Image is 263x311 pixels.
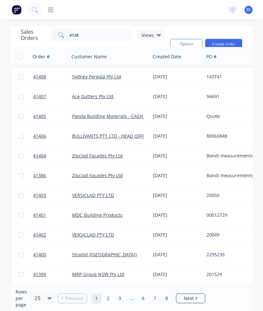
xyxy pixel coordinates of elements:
div: Customer Name [71,53,107,60]
a: Jump forward [127,294,136,303]
div: [DATE] [153,271,201,278]
img: Factory [12,5,21,15]
a: Page 2 [103,294,113,303]
a: 41403 [33,186,72,205]
input: Search... [69,29,133,41]
div: [DATE] [153,251,201,258]
a: 41407 [33,87,72,106]
div: [DATE] [153,232,201,238]
span: 41402 [33,232,46,238]
a: Ace Gutters Pty Ltd [72,93,113,99]
a: 41405 [33,107,72,126]
a: Page 7 [150,294,160,303]
a: VERSICLAD PTY LTD [72,232,114,238]
a: 41402 [33,225,72,245]
span: 41403 [33,192,46,199]
div: [DATE] [153,212,201,218]
span: 41386 [33,172,46,179]
div: [DATE] [153,192,201,199]
span: 41406 [33,133,46,139]
a: Page 3 [115,294,125,303]
span: 41399 [33,271,46,278]
ul: Pagination [55,294,208,303]
span: DI [246,7,251,13]
button: Create order [205,39,242,49]
a: Page 1 is your current page [92,294,101,303]
a: Stramit ([GEOGRAPHIC_DATA]) [72,251,137,258]
a: Zipclad Facades Pty Ltd [72,153,123,159]
span: 41407 [33,93,46,100]
div: [DATE] [153,74,201,80]
div: Created Date [153,53,181,60]
a: Panda Building Materials - CASH SALE [72,113,155,119]
span: Views [142,32,154,39]
a: 41400 [33,245,72,264]
a: BULLIVANTS PTY LTD - HEAD OFFICE [72,133,149,139]
a: 41404 [33,146,72,166]
span: 41401 [33,212,46,218]
span: Next [184,295,194,302]
span: 41408 [33,74,46,80]
a: 41406 [33,126,72,146]
div: Order # [32,53,50,60]
a: 41399 [33,265,72,284]
span: 41404 [33,153,46,159]
a: Page 8 [162,294,171,303]
span: 41400 [33,251,46,258]
span: Previous [65,295,83,302]
div: [DATE] [153,153,201,159]
a: 41408 [33,67,72,86]
h1: Sales Orders [21,29,46,41]
a: VERSICLAD PTY LTD [72,192,114,198]
div: [DATE] [153,93,201,100]
a: 41401 [33,205,72,225]
span: Rows per page [16,289,28,308]
a: Previous page [58,295,87,302]
span: 41405 [33,113,46,120]
a: Zipclad Facades Pty Ltd [72,172,123,179]
div: PO # [206,53,217,60]
a: Page 6 [138,294,148,303]
div: [DATE] [153,133,201,139]
a: 41386 [33,166,72,185]
div: [DATE] [153,172,201,179]
a: MDC Building Products [72,212,122,218]
div: [DATE] [153,113,201,120]
button: Options [170,39,203,49]
a: Next page [176,295,205,302]
a: Sydney Pergola Pty Ltd [72,74,121,80]
a: MRP Group NSW Pty Ltd [72,271,124,277]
